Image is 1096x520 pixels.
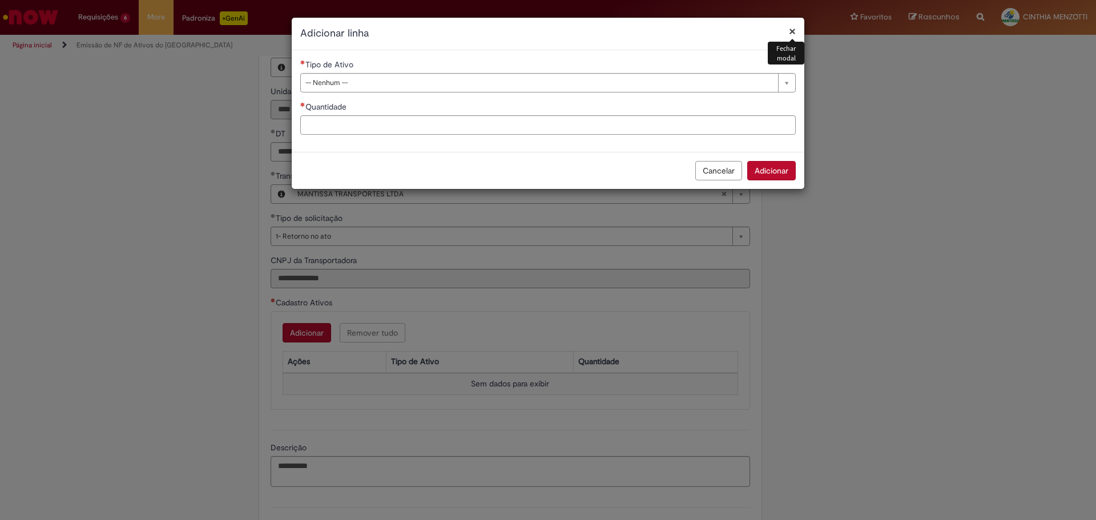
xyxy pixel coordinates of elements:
[305,59,356,70] span: Tipo de Ativo
[300,26,796,41] h2: Adicionar linha
[305,102,349,112] span: Quantidade
[300,115,796,135] input: Quantidade
[789,25,796,37] button: Fechar modal
[768,42,804,65] div: Fechar modal
[695,161,742,180] button: Cancelar
[300,60,305,65] span: Necessários
[305,74,772,92] span: -- Nenhum --
[300,102,305,107] span: Necessários
[747,161,796,180] button: Adicionar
